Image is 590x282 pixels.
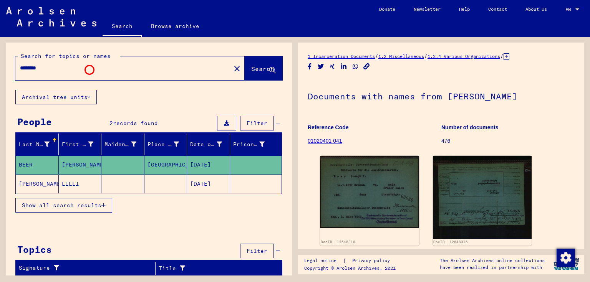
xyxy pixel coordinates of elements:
[19,140,50,148] div: Last Name
[109,120,113,127] span: 2
[308,79,575,112] h1: Documents with names from [PERSON_NAME]
[240,116,274,130] button: Filter
[19,264,149,272] div: Signature
[16,134,59,155] mat-header-cell: Last Name
[304,257,399,265] div: |
[321,240,355,244] a: DocID: 12648316
[16,155,59,174] mat-cell: BEER
[104,140,136,148] div: Maiden Name
[103,17,142,37] a: Search
[247,120,267,127] span: Filter
[240,244,274,258] button: Filter
[306,62,314,71] button: Share on Facebook
[440,257,545,264] p: The Arolsen Archives online collections
[17,242,52,256] div: Topics
[21,53,111,59] mat-label: Search for topics or names
[159,262,275,274] div: Title
[19,262,157,274] div: Signature
[317,62,325,71] button: Share on Twitter
[440,264,545,271] p: have been realized in partnership with
[424,53,428,59] span: /
[59,155,102,174] mat-cell: [PERSON_NAME]
[144,134,187,155] mat-header-cell: Place of Birth
[187,175,230,193] mat-cell: [DATE]
[233,138,275,150] div: Prisoner #
[229,61,245,76] button: Clear
[16,175,59,193] mat-cell: [PERSON_NAME]
[363,62,371,71] button: Copy link
[247,247,267,254] span: Filter
[433,240,468,244] a: DocID: 12648316
[101,134,144,155] mat-header-cell: Maiden Name
[441,124,499,130] b: Number of documents
[308,124,349,130] b: Reference Code
[190,140,222,148] div: Date of Birth
[6,7,96,26] img: Arolsen_neg.svg
[378,53,424,59] a: 1.2 Miscellaneous
[552,254,581,274] img: yv_logo.png
[187,134,230,155] mat-header-cell: Date of Birth
[340,62,348,71] button: Share on LinkedIn
[565,7,574,12] span: EN
[308,138,342,144] a: 01020401 041
[232,64,242,73] mat-icon: close
[230,134,282,155] mat-header-cell: Prisoner #
[15,198,112,213] button: Show all search results
[62,140,94,148] div: First Name
[320,156,419,228] img: 001.jpg
[159,264,267,272] div: Title
[304,257,343,265] a: Legal notice
[557,249,575,267] img: Change consent
[59,175,102,193] mat-cell: LILLI
[15,90,97,104] button: Archival tree units
[304,265,399,272] p: Copyright © Arolsen Archives, 2021
[59,134,102,155] mat-header-cell: First Name
[147,140,179,148] div: Place of Birth
[190,138,232,150] div: Date of Birth
[433,156,532,239] img: 002.jpg
[251,65,274,73] span: Search
[500,53,504,59] span: /
[22,202,101,209] span: Show all search results
[62,138,103,150] div: First Name
[375,53,378,59] span: /
[144,155,187,174] mat-cell: [GEOGRAPHIC_DATA]
[308,53,375,59] a: 1 Incarceration Documents
[187,155,230,174] mat-cell: [DATE]
[441,137,575,145] p: 476
[245,56,282,80] button: Search
[346,257,399,265] a: Privacy policy
[328,62,336,71] button: Share on Xing
[351,62,360,71] button: Share on WhatsApp
[113,120,158,127] span: records found
[233,140,265,148] div: Prisoner #
[428,53,500,59] a: 1.2.4 Various Organizations
[142,17,209,35] a: Browse archive
[17,115,52,129] div: People
[147,138,189,150] div: Place of Birth
[19,138,59,150] div: Last Name
[104,138,146,150] div: Maiden Name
